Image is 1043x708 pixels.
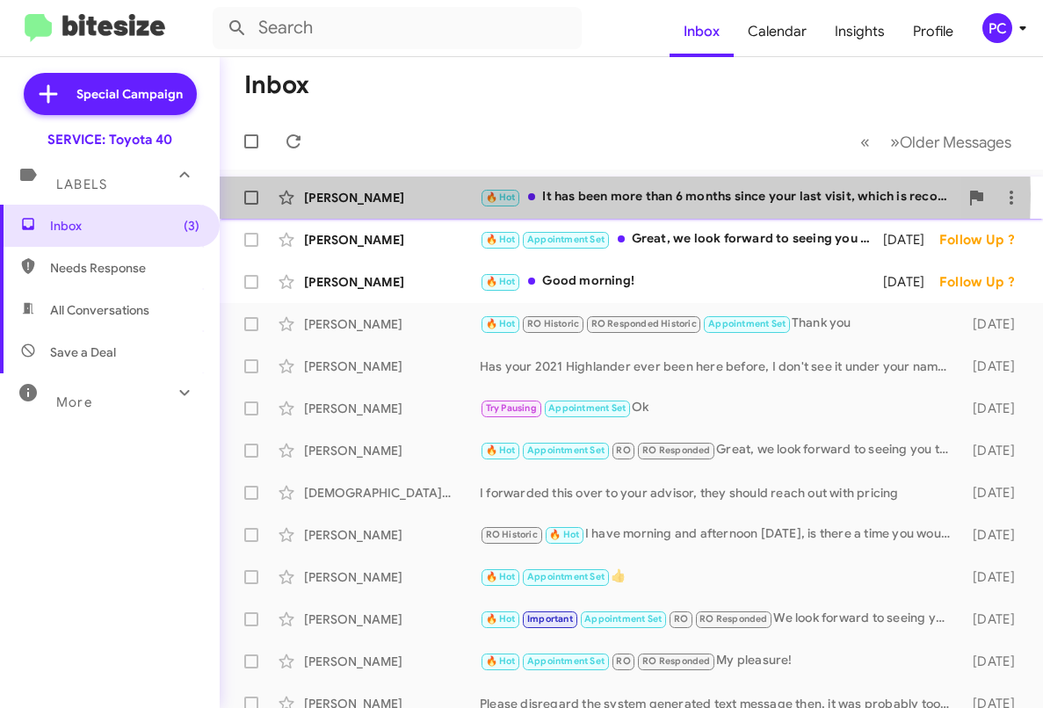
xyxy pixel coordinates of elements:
[304,442,480,459] div: [PERSON_NAME]
[304,358,480,375] div: [PERSON_NAME]
[939,273,1029,291] div: Follow Up ?
[304,653,480,670] div: [PERSON_NAME]
[304,484,480,502] div: [DEMOGRAPHIC_DATA][PERSON_NAME]
[708,318,786,329] span: Appointment Set
[480,484,960,502] div: I forwarded this over to your advisor, they should reach out with pricing
[527,613,573,625] span: Important
[486,444,516,456] span: 🔥 Hot
[244,71,309,99] h1: Inbox
[304,400,480,417] div: [PERSON_NAME]
[480,358,960,375] div: Has your 2021 Highlander ever been here before, I don't see it under your name or number?
[890,131,900,153] span: »
[734,6,821,57] a: Calendar
[967,13,1024,43] button: PC
[899,6,967,57] a: Profile
[880,124,1022,160] button: Next
[486,191,516,203] span: 🔥 Hot
[549,529,579,540] span: 🔥 Hot
[527,655,605,667] span: Appointment Set
[670,6,734,57] a: Inbox
[486,529,538,540] span: RO Historic
[960,358,1029,375] div: [DATE]
[960,568,1029,586] div: [DATE]
[960,653,1029,670] div: [DATE]
[56,177,107,192] span: Labels
[486,318,516,329] span: 🔥 Hot
[304,315,480,333] div: [PERSON_NAME]
[642,655,710,667] span: RO Responded
[821,6,899,57] a: Insights
[674,613,688,625] span: RO
[527,571,605,582] span: Appointment Set
[304,231,480,249] div: [PERSON_NAME]
[304,568,480,586] div: [PERSON_NAME]
[304,189,480,206] div: [PERSON_NAME]
[548,402,626,414] span: Appointment Set
[850,124,880,160] button: Previous
[480,440,960,460] div: Great, we look forward to seeing you then.
[960,442,1029,459] div: [DATE]
[939,231,1029,249] div: Follow Up ?
[50,343,116,361] span: Save a Deal
[851,124,1022,160] nav: Page navigation example
[900,133,1011,152] span: Older Messages
[486,276,516,287] span: 🔥 Hot
[527,234,605,245] span: Appointment Set
[960,400,1029,417] div: [DATE]
[304,526,480,544] div: [PERSON_NAME]
[480,187,959,207] div: It has been more than 6 months since your last visit, which is recommended by [PERSON_NAME].
[642,444,710,456] span: RO Responded
[480,271,880,292] div: Good morning!
[486,234,516,245] span: 🔥 Hot
[960,610,1029,628] div: [DATE]
[304,273,480,291] div: [PERSON_NAME]
[50,217,199,235] span: Inbox
[480,567,960,587] div: 👍
[480,524,960,545] div: I have morning and afternoon [DATE], is there a time you would prefer? Also, would you prefer to ...
[982,13,1012,43] div: PC
[527,318,579,329] span: RO Historic
[213,7,582,49] input: Search
[24,73,197,115] a: Special Campaign
[880,231,939,249] div: [DATE]
[47,131,172,148] div: SERVICE: Toyota 40
[50,301,149,319] span: All Conversations
[616,655,630,667] span: RO
[486,571,516,582] span: 🔥 Hot
[960,315,1029,333] div: [DATE]
[960,526,1029,544] div: [DATE]
[960,484,1029,502] div: [DATE]
[480,398,960,418] div: Ok
[304,610,480,628] div: [PERSON_NAME]
[699,613,767,625] span: RO Responded
[486,402,537,414] span: Try Pausing
[480,651,960,671] div: My pleasure!
[860,131,870,153] span: «
[616,444,630,456] span: RO
[76,85,183,103] span: Special Campaign
[527,444,605,456] span: Appointment Set
[486,655,516,667] span: 🔥 Hot
[480,314,960,334] div: Thank you
[591,318,697,329] span: RO Responded Historic
[184,217,199,235] span: (3)
[480,229,880,249] div: Great, we look forward to seeing you [DATE][DATE] 9:40
[584,613,662,625] span: Appointment Set
[480,609,960,629] div: We look forward to seeing you?
[486,613,516,625] span: 🔥 Hot
[880,273,939,291] div: [DATE]
[56,394,92,410] span: More
[50,259,199,277] span: Needs Response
